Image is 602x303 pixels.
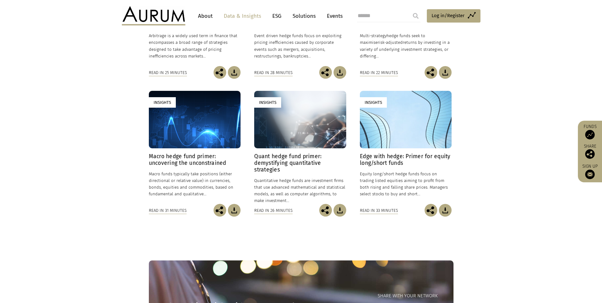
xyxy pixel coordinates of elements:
a: Data & Insights [221,10,264,22]
img: Share this post [585,149,595,159]
p: Arbitrage is a widely used term in finance that encompasses a broad range of strategies designed ... [149,32,241,59]
div: Insights [360,97,387,108]
p: Quantitative hedge funds are investment firms that use advanced mathematical and statistical mode... [254,177,346,204]
p: Equity long/short hedge funds focus on trading listed equities aiming to profit from both rising ... [360,171,452,198]
div: Read in 33 minutes [360,207,398,214]
a: Funds [581,124,599,139]
img: Download Article [439,66,452,79]
img: Share this post [214,66,226,79]
a: About [195,10,216,22]
div: Insights [149,97,176,108]
div: Insights [254,97,281,108]
img: Share this post [319,204,332,217]
img: Download Article [439,204,452,217]
img: Share this post [214,204,226,217]
img: Download Article [228,66,241,79]
p: Event driven hedge funds focus on exploiting pricing inefficiencies caused by corporate events su... [254,32,346,59]
a: Events [324,10,343,22]
a: Insights Edge with hedge: Primer for equity long/short funds Equity long/short hedge funds focus ... [360,91,452,204]
a: ESG [269,10,285,22]
img: Download Article [334,66,346,79]
img: Download Article [228,204,241,217]
img: Access Funds [585,130,595,139]
a: Solutions [289,10,319,22]
div: Read in 26 minutes [254,207,293,214]
a: Insights Macro hedge fund primer: uncovering the unconstrained Macro funds typically take positio... [149,91,241,204]
img: Download Article [334,204,346,217]
img: Aurum [122,6,185,25]
p: hedge funds seek to maximise returns by investing in a variety of underlying investment strategie... [360,32,452,59]
div: Share [581,144,599,159]
div: Read in 22 minutes [360,69,398,76]
span: risk-adjusted [378,40,403,45]
p: Share with your network [301,292,438,300]
img: Share this post [319,66,332,79]
a: Log in/Register [427,9,480,23]
input: Submit [409,10,422,22]
a: Insights Quant hedge fund primer: demystifying quantitative strategies Quantitative hedge funds a... [254,91,346,204]
div: Read in 25 minutes [149,69,187,76]
div: Read in 28 minutes [254,69,293,76]
img: Share this post [425,204,437,217]
h4: Quant hedge fund primer: demystifying quantitative strategies [254,153,346,173]
h4: Edge with hedge: Primer for equity long/short funds [360,153,452,166]
a: Sign up [581,164,599,179]
h4: Macro hedge fund primer: uncovering the unconstrained [149,153,241,166]
img: Share this post [425,66,437,79]
span: Log in/Register [432,12,465,19]
img: Sign up to our newsletter [585,170,595,179]
div: Read in 31 minutes [149,207,187,214]
p: Macro funds typically take positions (either directional or relative value) in currencies, bonds,... [149,171,241,198]
span: Multi-strategy [360,33,387,38]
